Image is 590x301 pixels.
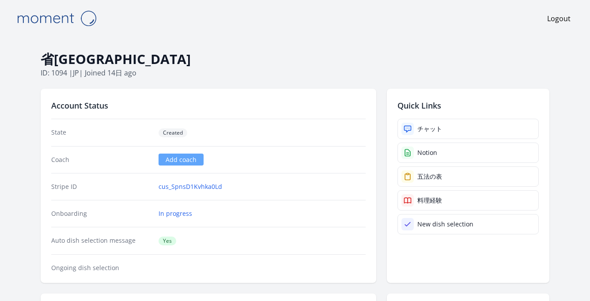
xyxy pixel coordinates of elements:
dt: Auto dish selection message [51,236,151,245]
a: 五法の表 [397,166,539,187]
h2: Quick Links [397,99,539,112]
h1: 省[GEOGRAPHIC_DATA] [41,51,549,68]
h2: Account Status [51,99,366,112]
dt: Onboarding [51,209,151,218]
a: New dish selection [397,214,539,234]
dt: Coach [51,155,151,164]
img: Moment [12,7,101,30]
a: cus_SpnsD1Kvhka0Ld [159,182,222,191]
span: jp [73,68,79,78]
span: Yes [159,237,176,245]
div: Notion [417,148,437,157]
a: Notion [397,143,539,163]
div: チャット [417,124,442,133]
div: New dish selection [417,220,473,229]
span: Created [159,128,187,137]
div: 料理経験 [417,196,442,205]
a: 料理経験 [397,190,539,211]
dt: Ongoing dish selection [51,263,151,272]
a: Add coach [159,154,204,166]
dt: State [51,128,151,137]
a: チャット [397,119,539,139]
dt: Stripe ID [51,182,151,191]
p: ID: 1094 | | Joined 14日 ago [41,68,549,78]
div: 五法の表 [417,172,442,181]
a: Logout [547,13,571,24]
a: In progress [159,209,192,218]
